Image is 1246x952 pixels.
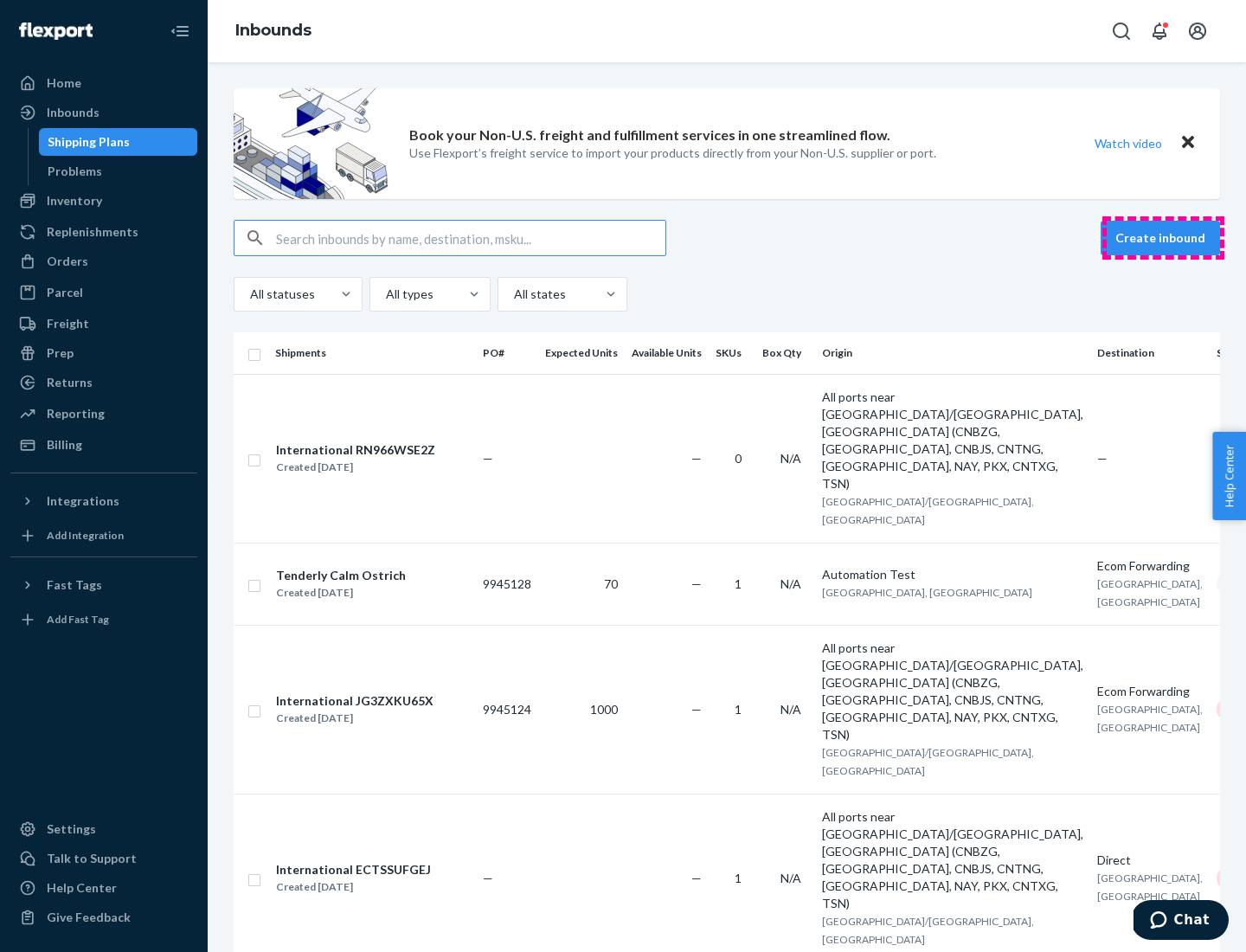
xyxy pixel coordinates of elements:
[735,871,742,885] span: 1
[47,223,138,241] div: Replenishments
[10,339,197,367] a: Prep
[10,845,197,872] button: Talk to Support
[276,441,435,459] div: International RN966WSE2Z
[47,820,96,838] div: Settings
[276,459,435,476] div: Created [DATE]
[1083,131,1173,156] button: Watch video
[691,871,702,885] span: —
[822,746,1034,777] span: [GEOGRAPHIC_DATA]/[GEOGRAPHIC_DATA], [GEOGRAPHIC_DATA]
[483,451,493,466] span: —
[10,606,197,634] a: Add Fast Tag
[483,871,493,885] span: —
[1212,432,1246,520] span: Help Center
[47,74,81,92] div: Home
[47,315,89,332] div: Freight
[822,586,1032,599] span: [GEOGRAPHIC_DATA], [GEOGRAPHIC_DATA]
[409,145,936,162] p: Use Flexport’s freight service to import your products directly from your Non-U.S. supplier or port.
[691,576,702,591] span: —
[10,904,197,931] button: Give Feedback
[822,915,1034,946] span: [GEOGRAPHIC_DATA]/[GEOGRAPHIC_DATA], [GEOGRAPHIC_DATA]
[47,879,117,897] div: Help Center
[47,436,82,453] div: Billing
[1101,221,1220,255] button: Create inbound
[10,815,197,843] a: Settings
[590,702,618,717] span: 1000
[384,286,386,303] input: All types
[47,492,119,510] div: Integrations
[604,576,618,591] span: 70
[276,567,406,584] div: Tenderly Calm Ostrich
[276,861,431,878] div: International ECTSSUFGEJ
[780,871,801,885] span: N/A
[47,576,102,594] div: Fast Tags
[476,332,538,374] th: PO#
[815,332,1090,374] th: Origin
[248,286,250,303] input: All statuses
[47,104,100,121] div: Inbounds
[10,218,197,246] a: Replenishments
[47,344,74,362] div: Prep
[691,702,702,717] span: —
[1104,14,1139,48] button: Open Search Box
[625,332,709,374] th: Available Units
[39,128,198,156] a: Shipping Plans
[822,566,1083,583] div: Automation Test
[235,21,311,40] a: Inbounds
[1097,683,1203,700] div: Ecom Forwarding
[222,6,325,56] ol: breadcrumbs
[780,702,801,717] span: N/A
[39,158,198,185] a: Problems
[1134,900,1229,943] iframe: Opens a widget where you can chat to one of our agents
[735,451,742,466] span: 0
[512,286,514,303] input: All states
[47,192,102,209] div: Inventory
[10,99,197,126] a: Inbounds
[47,909,131,926] div: Give Feedback
[47,284,83,301] div: Parcel
[691,451,702,466] span: —
[268,332,476,374] th: Shipments
[822,389,1083,492] div: All ports near [GEOGRAPHIC_DATA]/[GEOGRAPHIC_DATA], [GEOGRAPHIC_DATA] (CNBZG, [GEOGRAPHIC_DATA], ...
[1180,14,1215,48] button: Open account menu
[47,850,137,867] div: Talk to Support
[1142,14,1177,48] button: Open notifications
[10,874,197,902] a: Help Center
[48,133,130,151] div: Shipping Plans
[1097,451,1108,466] span: —
[47,612,109,627] div: Add Fast Tag
[822,495,1034,526] span: [GEOGRAPHIC_DATA]/[GEOGRAPHIC_DATA], [GEOGRAPHIC_DATA]
[755,332,815,374] th: Box Qty
[1177,131,1199,156] button: Close
[276,584,406,601] div: Created [DATE]
[276,692,434,710] div: International JG3ZXKU65X
[822,808,1083,912] div: All ports near [GEOGRAPHIC_DATA]/[GEOGRAPHIC_DATA], [GEOGRAPHIC_DATA] (CNBZG, [GEOGRAPHIC_DATA], ...
[10,369,197,396] a: Returns
[10,69,197,97] a: Home
[1097,557,1203,575] div: Ecom Forwarding
[1097,703,1203,734] span: [GEOGRAPHIC_DATA], [GEOGRAPHIC_DATA]
[735,702,742,717] span: 1
[48,163,102,180] div: Problems
[1097,872,1203,903] span: [GEOGRAPHIC_DATA], [GEOGRAPHIC_DATA]
[735,576,742,591] span: 1
[822,640,1083,743] div: All ports near [GEOGRAPHIC_DATA]/[GEOGRAPHIC_DATA], [GEOGRAPHIC_DATA] (CNBZG, [GEOGRAPHIC_DATA], ...
[409,125,890,145] p: Book your Non-U.S. freight and fulfillment services in one streamlined flow.
[10,400,197,428] a: Reporting
[476,625,538,794] td: 9945124
[10,431,197,459] a: Billing
[10,310,197,338] a: Freight
[1097,852,1203,869] div: Direct
[10,522,197,550] a: Add Integration
[10,487,197,515] button: Integrations
[276,710,434,727] div: Created [DATE]
[780,451,801,466] span: N/A
[10,279,197,306] a: Parcel
[47,374,93,391] div: Returns
[47,528,124,543] div: Add Integration
[476,543,538,625] td: 9945128
[163,14,197,48] button: Close Navigation
[276,221,665,255] input: Search inbounds by name, destination, msku...
[10,248,197,275] a: Orders
[19,23,93,40] img: Flexport logo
